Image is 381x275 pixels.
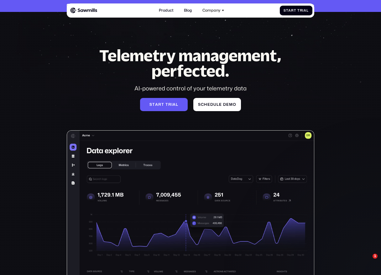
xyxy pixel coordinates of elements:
span: t [294,8,296,13]
span: d [210,102,213,107]
span: c [201,102,204,107]
iframe: Intercom live chat [360,254,375,269]
span: d [223,102,226,107]
span: t [165,102,168,107]
a: Product [156,5,176,16]
span: r [291,8,294,13]
span: t [286,8,289,13]
span: i [171,102,173,107]
span: e [226,102,229,107]
span: S [198,102,201,107]
span: r [168,102,171,107]
span: 1 [373,254,378,259]
span: l [176,102,178,107]
span: a [155,102,158,107]
span: a [288,8,291,13]
span: r [300,8,303,13]
span: m [229,102,233,107]
span: e [207,102,210,107]
span: h [204,102,207,107]
div: Company [202,8,221,13]
span: r [158,102,161,107]
span: l [306,8,309,13]
a: Blog [181,5,195,16]
span: S [149,102,152,107]
span: a [304,8,306,13]
span: a [173,102,176,107]
span: o [233,102,236,107]
span: t [152,102,155,107]
span: S [284,8,286,13]
span: l [217,102,219,107]
a: Starttrial [140,98,188,111]
div: Company [199,5,227,16]
span: u [213,102,217,107]
span: t [161,102,164,107]
a: Scheduledemo [193,98,241,111]
a: StartTrial [280,6,313,15]
span: T [297,8,300,13]
div: AI-powered control of your telemetry data [89,84,292,93]
span: i [302,8,304,13]
h1: Telemetry management, perfected. [89,48,292,78]
span: e [219,102,222,107]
